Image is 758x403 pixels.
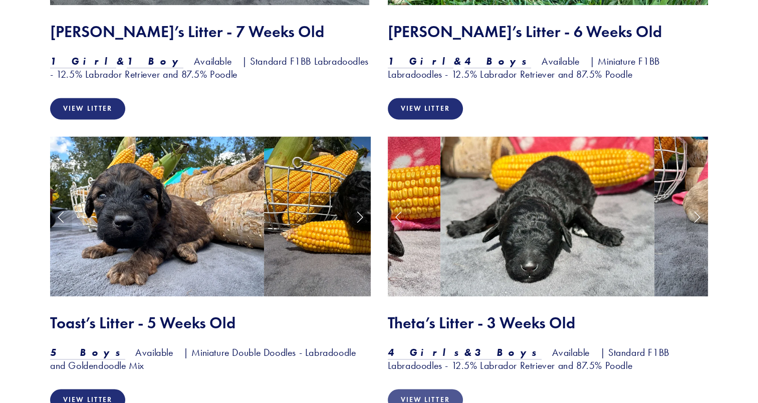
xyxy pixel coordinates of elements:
em: & [116,55,127,67]
em: 1 Girl [388,55,454,67]
img: Waylon 2.jpg [50,136,264,297]
a: 4 Boys [464,55,532,68]
em: 4 Girls [388,346,464,358]
h2: Toast’s Litter - 5 Weeks Old [50,313,371,332]
a: 1 Girl [388,55,454,68]
em: 1 Boy [127,55,183,67]
em: & [453,55,464,67]
a: Previous Slide [388,201,410,232]
em: 3 Boys [474,346,542,358]
h3: Available | Miniature F1BB Labradoodles - 12.5% Labrador Retriever and 87.5% Poodle [388,55,708,81]
em: 1 Girl [50,55,116,67]
a: Previous Slide [50,201,72,232]
a: 1 Boy [127,55,183,68]
h3: Available | Standard F1BB Labradoodles - 12.5% Labrador Retriever and 87.5% Poodle [50,55,371,81]
em: & [464,346,475,358]
h2: Theta’s Litter - 3 Weeks Old [388,313,708,332]
a: 3 Boys [474,346,542,359]
a: View Litter [388,98,463,119]
em: 4 Boys [464,55,532,67]
h3: Available | Miniature Double Doodles - Labradoodle and Goldendoodle Mix [50,346,371,372]
img: Johnny 3.jpg [264,136,478,297]
h2: [PERSON_NAME]’s Litter - 7 Weeks Old [50,22,371,41]
a: 5 Boys [50,346,125,359]
a: 1 Girl [50,55,116,68]
a: Next Slide [686,201,708,232]
img: Layla 1.jpg [440,136,654,297]
a: 4 Girls [388,346,464,359]
a: View Litter [50,98,125,119]
h3: Available | Standard F1BB Labradoodles - 12.5% Labrador Retriever and 87.5% Poodle [388,346,708,372]
em: 5 Boys [50,346,125,358]
h2: [PERSON_NAME]’s Litter - 6 Weeks Old [388,22,708,41]
a: Next Slide [349,201,371,232]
